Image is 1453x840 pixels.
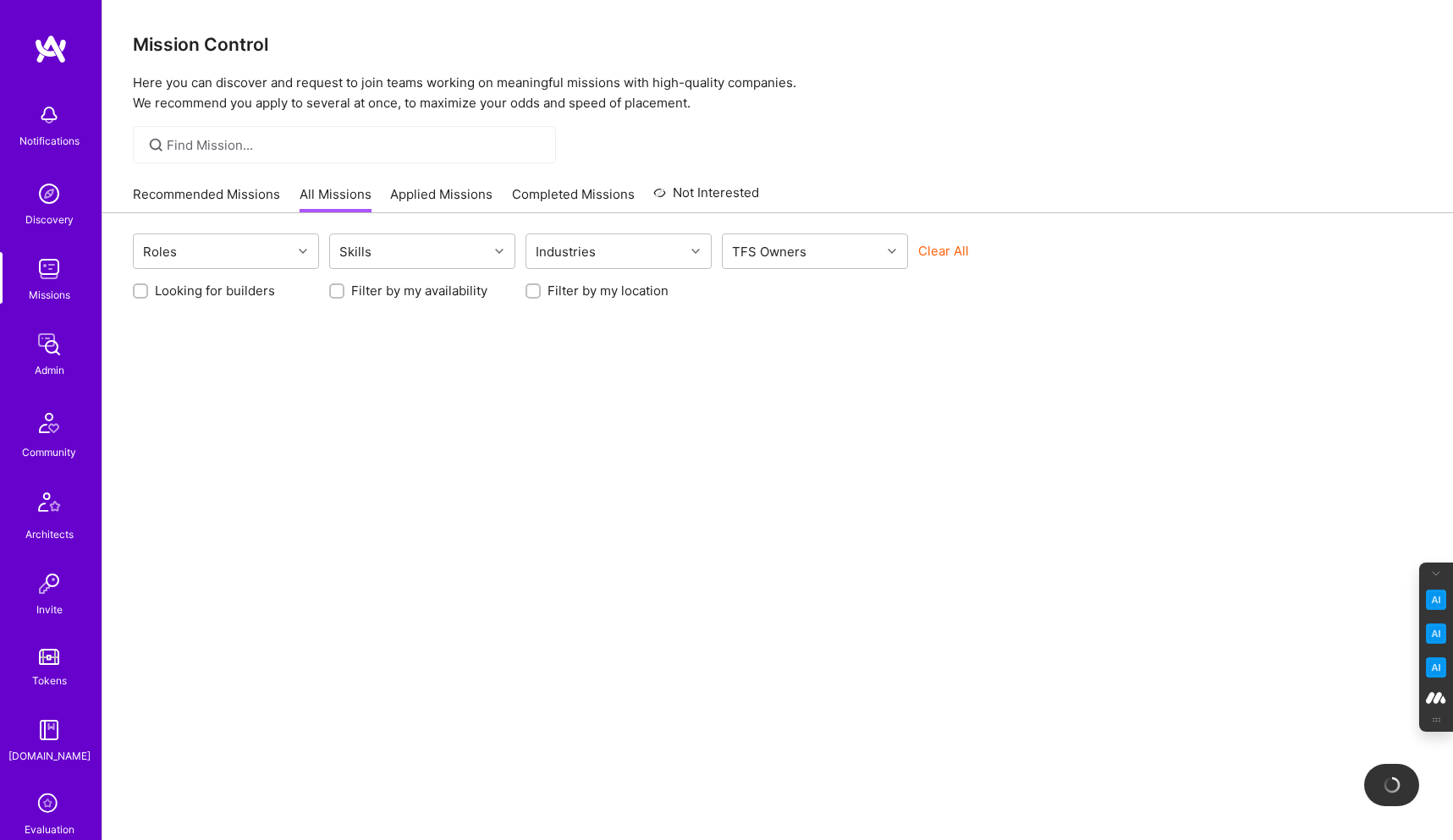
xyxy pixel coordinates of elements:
input: Find Mission... [167,136,543,154]
div: Architects [25,525,74,543]
img: Jargon Buster icon [1426,657,1446,678]
i: icon Chevron [495,247,504,255]
img: Email Tone Analyzer icon [1426,623,1446,644]
div: Discovery [25,211,74,228]
a: Completed Missions [512,185,635,213]
a: Applied Missions [390,185,493,213]
img: Architects [29,485,69,525]
div: Missions [29,286,70,304]
img: tokens [39,649,59,665]
a: Recommended Missions [133,185,280,213]
i: icon SearchGrey [146,135,166,155]
i: icon Chevron [299,247,307,255]
i: icon SelectionTeam [33,788,65,821]
div: Roles [139,239,181,264]
button: Clear All [918,242,969,260]
div: Notifications [19,132,80,150]
a: Not Interested [653,183,759,213]
img: Community [29,403,69,443]
i: icon Chevron [888,247,896,255]
i: icon Chevron [691,247,700,255]
label: Looking for builders [155,282,275,299]
div: Admin [35,361,64,379]
div: Tokens [32,672,67,689]
div: Invite [36,601,63,618]
p: Here you can discover and request to join teams working on meaningful missions with high-quality ... [133,73,1423,113]
img: Key Point Extractor icon [1426,590,1446,610]
img: discovery [32,177,66,211]
div: Skills [335,239,376,264]
img: admin teamwork [32,327,66,361]
a: All Missions [300,185,372,213]
div: Evaluation [25,821,74,838]
div: [DOMAIN_NAME] [8,747,91,765]
div: Community [22,443,76,461]
div: TFS Owners [728,239,811,264]
img: loading [1381,774,1402,795]
label: Filter by my availability [351,282,487,299]
label: Filter by my location [548,282,669,299]
img: guide book [32,713,66,747]
img: logo [34,34,68,64]
h3: Mission Control [133,34,1423,55]
img: Invite [32,567,66,601]
div: Industries [531,239,600,264]
img: bell [32,98,66,132]
img: teamwork [32,252,66,286]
